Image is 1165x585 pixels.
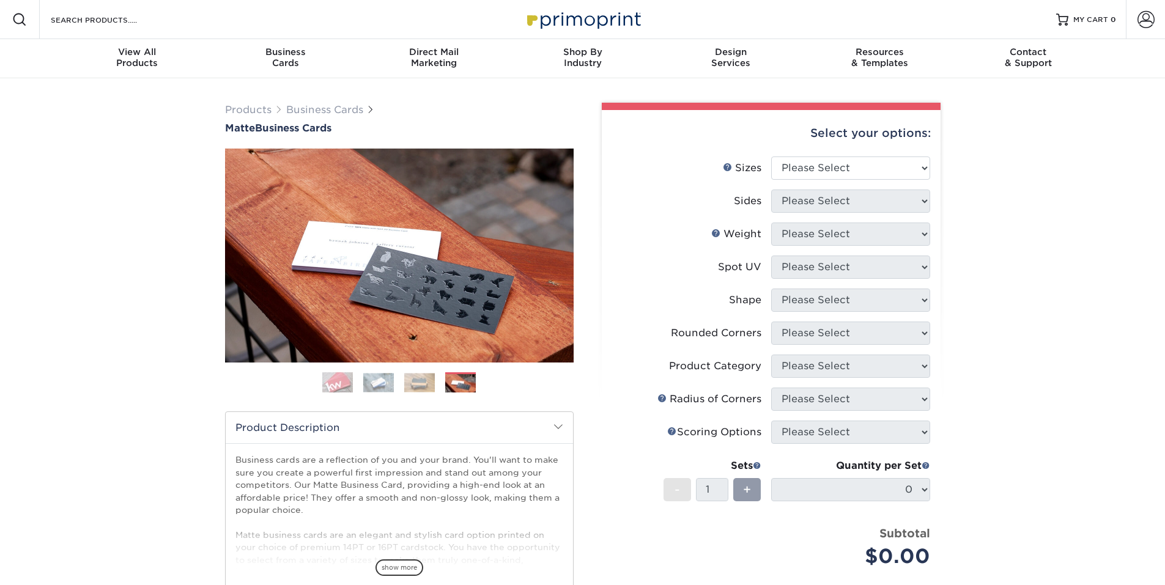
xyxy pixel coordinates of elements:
a: BusinessCards [211,39,360,78]
span: show more [375,559,423,576]
span: Direct Mail [360,46,508,57]
img: Primoprint [522,6,644,32]
div: Products [63,46,212,68]
img: Business Cards 04 [445,374,476,393]
div: Sides [734,194,761,208]
img: Matte 04 [225,149,574,362]
div: Services [657,46,805,68]
strong: Subtotal [879,526,930,540]
span: Matte [225,122,255,134]
span: Resources [805,46,954,57]
span: - [675,480,680,499]
a: View AllProducts [63,39,212,78]
a: Direct MailMarketing [360,39,508,78]
iframe: Google Customer Reviews [3,548,104,581]
a: Contact& Support [954,39,1103,78]
span: Design [657,46,805,57]
a: Products [225,104,272,116]
span: Contact [954,46,1103,57]
div: Select your options: [612,110,931,156]
div: Shape [729,293,761,307]
span: MY CART [1073,15,1108,25]
div: Product Category [669,359,761,373]
h2: Product Description [226,412,573,443]
div: Quantity per Set [771,458,930,473]
a: DesignServices [657,39,805,78]
div: & Templates [805,46,954,68]
div: Rounded Corners [671,326,761,340]
a: Shop ByIndustry [508,39,657,78]
input: SEARCH PRODUCTS..... [50,12,169,27]
div: Spot UV [718,260,761,274]
div: Sets [664,458,761,473]
div: & Support [954,46,1103,68]
div: Radius of Corners [657,392,761,407]
div: Sizes [723,161,761,175]
span: Business [211,46,360,57]
h1: Business Cards [225,122,574,134]
div: Scoring Options [667,425,761,440]
img: Business Cards 03 [404,373,435,392]
a: Resources& Templates [805,39,954,78]
a: MatteBusiness Cards [225,122,574,134]
a: Business Cards [286,104,363,116]
span: 0 [1111,15,1116,24]
div: $0.00 [780,542,930,571]
img: Business Cards 02 [363,373,394,392]
div: Cards [211,46,360,68]
div: Weight [711,227,761,241]
span: + [743,480,751,499]
span: View All [63,46,212,57]
div: Marketing [360,46,508,68]
span: Shop By [508,46,657,57]
div: Industry [508,46,657,68]
img: Business Cards 01 [322,367,353,398]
